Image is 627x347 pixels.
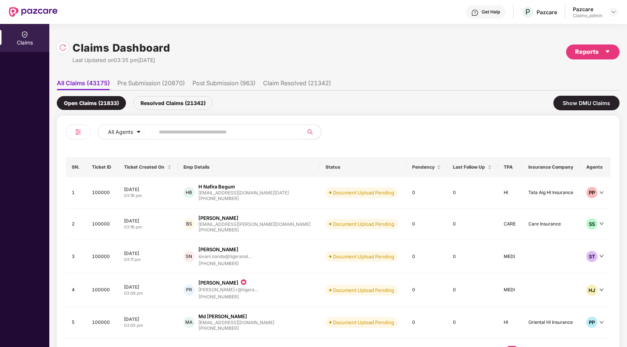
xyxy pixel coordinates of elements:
div: [DATE] [124,316,172,322]
td: 0 [447,273,498,307]
div: Document Upload Pending [333,189,394,196]
td: 0 [406,209,447,240]
div: [DATE] [124,250,172,257]
td: 2 [66,209,86,240]
div: H Nafira Begum [198,183,235,190]
div: Md [PERSON_NAME] [198,313,247,320]
span: search [303,129,317,135]
th: TPA [498,157,522,177]
div: Document Upload Pending [333,253,394,260]
span: caret-down [605,49,611,55]
th: Ticket ID [86,157,118,177]
span: Ticket Created On [124,164,166,170]
span: down [599,221,604,226]
span: caret-down [136,129,141,135]
div: sivani.nanda@tigeranal... [198,254,251,259]
div: ST [586,251,597,262]
div: [PHONE_NUMBER] [198,227,311,234]
div: 03:09 pm [124,290,172,297]
div: 03:05 pm [124,322,172,329]
td: MEDI [498,273,522,307]
div: Reports [575,47,611,56]
th: Ticket Created On [118,157,177,177]
td: 100000 [86,209,118,240]
th: Emp Details [177,157,320,177]
td: MEDI [498,240,522,274]
img: New Pazcare Logo [9,7,58,17]
div: [PHONE_NUMBER] [198,260,251,267]
img: svg+xml;base64,PHN2ZyB4bWxucz0iaHR0cDovL3d3dy53My5vcmcvMjAwMC9zdmciIHdpZHRoPSIyNCIgaGVpZ2h0PSIyNC... [74,128,83,136]
div: [EMAIL_ADDRESS][DOMAIN_NAME][DATE] [198,190,289,195]
div: 03:19 pm [124,193,172,199]
td: 100000 [86,307,118,338]
span: down [599,320,604,325]
td: 0 [406,307,447,338]
div: PP [586,187,597,198]
li: Claim Resolved (21342) [263,79,331,90]
div: [PHONE_NUMBER] [198,325,274,332]
td: CARE [498,209,522,240]
span: down [599,190,604,195]
li: All Claims (43175) [57,79,110,90]
div: [PERSON_NAME] [198,215,238,222]
td: 1 [66,177,86,209]
td: 0 [406,177,447,209]
div: [PHONE_NUMBER] [198,195,289,202]
span: Pendency [412,164,435,170]
div: Document Upload Pending [333,319,394,326]
th: Insurance Company [522,157,581,177]
div: Pazcare [573,6,602,13]
img: svg+xml;base64,PHN2ZyBpZD0iSGVscC0zMngzMiIgeG1sbnM9Imh0dHA6Ly93d3cudzMub3JnLzIwMDAvc3ZnIiB3aWR0aD... [471,9,479,16]
div: Claims_admin [573,13,602,19]
div: 03:16 pm [124,224,172,230]
td: 0 [447,240,498,274]
th: SN. [66,157,86,177]
div: 03:11 pm [124,257,172,263]
button: All Agentscaret-down [98,125,157,139]
div: Open Claims (21833) [57,96,126,110]
td: Tata Aig HI Insurance [522,177,581,209]
div: PR [183,285,195,296]
div: [PERSON_NAME] [198,279,238,286]
h1: Claims Dashboard [72,40,170,56]
img: svg+xml;base64,PHN2ZyBpZD0iRHJvcGRvd24tMzJ4MzIiIHhtbG5zPSJodHRwOi8vd3d3LnczLm9yZy8yMDAwL3N2ZyIgd2... [611,9,617,15]
div: SN [183,251,195,262]
span: down [599,288,604,292]
td: HI [498,177,522,209]
span: All Agents [108,128,133,136]
li: Pre Submission (20870) [117,79,185,90]
span: P [525,7,530,16]
div: Document Upload Pending [333,286,394,294]
td: HI [498,307,522,338]
div: [DATE] [124,218,172,224]
td: 4 [66,273,86,307]
div: MA [183,317,195,328]
div: PP [586,317,597,328]
td: Oriental HI Insurance [522,307,581,338]
td: 0 [447,177,498,209]
td: 100000 [86,273,118,307]
div: HB [183,187,195,198]
td: 5 [66,307,86,338]
td: 3 [66,240,86,274]
img: svg+xml;base64,PHN2ZyBpZD0iQ2xhaW0iIHhtbG5zPSJodHRwOi8vd3d3LnczLm9yZy8yMDAwL3N2ZyIgd2lkdGg9IjIwIi... [21,31,28,38]
th: Status [319,157,406,177]
div: Resolved Claims (21342) [133,96,213,110]
th: Agents [580,157,611,177]
td: 0 [447,307,498,338]
th: Last Follow Up [447,157,498,177]
img: icon [240,278,247,286]
img: svg+xml;base64,PHN2ZyBpZD0iUmVsb2FkLTMyeDMyIiB4bWxucz0iaHR0cDovL3d3dy53My5vcmcvMjAwMC9zdmciIHdpZH... [59,44,67,51]
td: Care Insurance [522,209,581,240]
div: Get Help [482,9,500,15]
th: Pendency [406,157,447,177]
button: search [303,125,321,139]
div: HJ [586,285,597,296]
span: down [599,254,604,258]
td: 0 [406,240,447,274]
div: BS [183,218,195,230]
div: SS [586,218,597,230]
div: Pazcare [537,9,557,16]
div: [PHONE_NUMBER] [198,294,258,301]
div: Document Upload Pending [333,220,394,228]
